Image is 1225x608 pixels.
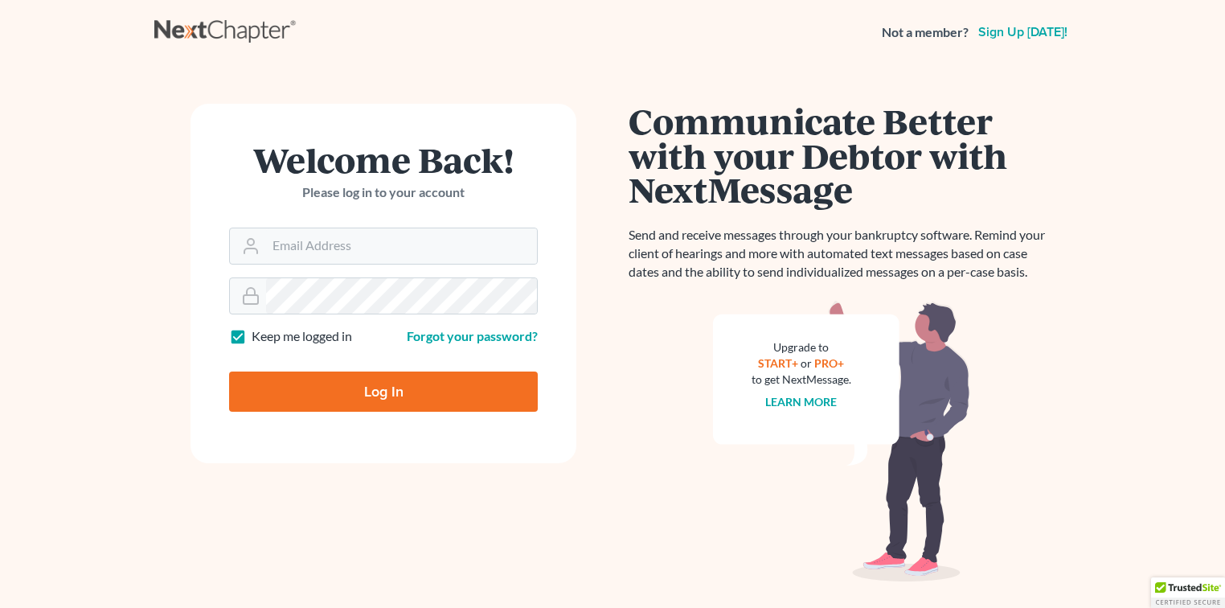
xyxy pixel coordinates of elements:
input: Email Address [266,228,537,264]
a: Forgot your password? [407,328,538,343]
p: Send and receive messages through your bankruptcy software. Remind your client of hearings and mo... [629,226,1055,281]
h1: Welcome Back! [229,142,538,177]
a: Sign up [DATE]! [975,26,1071,39]
label: Keep me logged in [252,327,352,346]
p: Please log in to your account [229,183,538,202]
div: to get NextMessage. [752,372,851,388]
img: nextmessage_bg-59042aed3d76b12b5cd301f8e5b87938c9018125f34e5fa2b7a6b67550977c72.svg [713,301,970,582]
span: or [801,356,813,370]
a: PRO+ [815,356,845,370]
input: Log In [229,372,538,412]
div: TrustedSite Certified [1151,577,1225,608]
h1: Communicate Better with your Debtor with NextMessage [629,104,1055,207]
a: START+ [759,356,799,370]
strong: Not a member? [882,23,969,42]
a: Learn more [766,395,838,409]
div: Upgrade to [752,339,851,355]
